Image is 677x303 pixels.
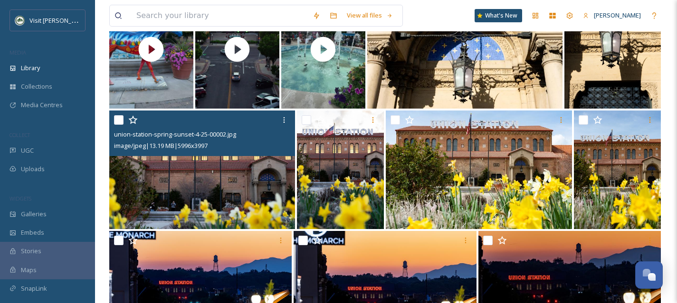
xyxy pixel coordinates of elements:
[21,82,52,91] span: Collections
[21,247,41,256] span: Stories
[10,195,31,202] span: WIDGETS
[21,266,37,275] span: Maps
[578,6,646,25] a: [PERSON_NAME]
[29,16,90,25] span: Visit [PERSON_NAME]
[21,64,40,73] span: Library
[386,110,572,229] img: union-station-spring-4-25-00003.jpg
[109,110,295,229] img: union-station-spring-sunset-4-25-00002.jpg
[21,284,47,293] span: SnapLink
[10,49,26,56] span: MEDIA
[21,101,63,110] span: Media Centres
[114,130,236,138] span: union-station-spring-sunset-4-25-00002.jpg
[10,131,30,138] span: COLLECT
[21,228,44,237] span: Embeds
[475,9,522,22] a: What's New
[114,141,208,150] span: image/jpeg | 13.19 MB | 5996 x 3997
[635,261,663,289] button: Open Chat
[132,5,308,26] input: Search your library
[297,110,384,229] img: union-station-spring-sunset-4-25-00001.jpg
[15,16,25,25] img: Unknown.png
[574,110,661,229] img: union-station-spring-4-25-00001.jpg
[342,6,398,25] a: View all files
[21,165,45,174] span: Uploads
[21,210,47,219] span: Galleries
[21,146,34,155] span: UGC
[594,11,641,19] span: [PERSON_NAME]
